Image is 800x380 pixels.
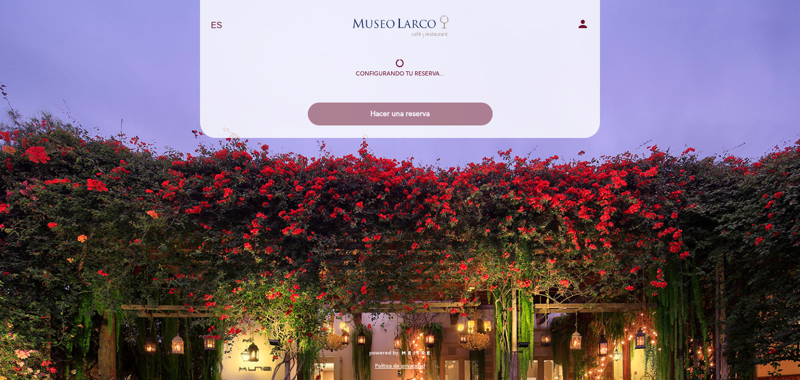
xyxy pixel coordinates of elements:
[401,351,431,356] img: MEITRE
[335,11,465,40] a: Museo [PERSON_NAME][GEOGRAPHIC_DATA] - Restaurant
[369,349,398,357] span: powered by
[375,362,425,370] a: Política de privacidad
[356,70,444,78] div: Configurando tu reserva...
[369,349,431,357] a: powered by
[308,103,493,125] button: Hacer una reserva
[577,18,589,30] i: person
[577,18,589,34] button: person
